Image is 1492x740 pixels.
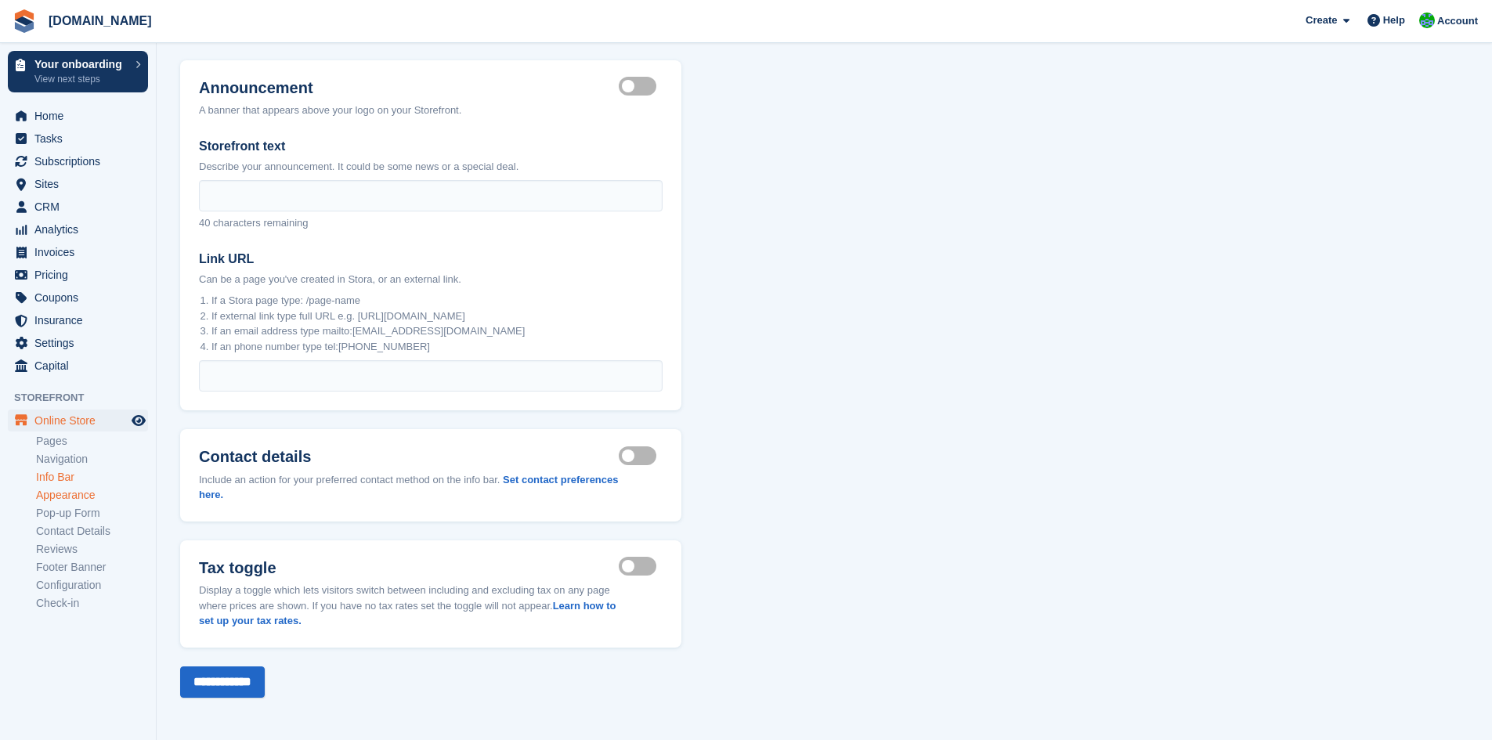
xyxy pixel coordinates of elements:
[34,241,128,263] span: Invoices
[199,474,500,486] span: Include an action for your preferred contact method on the info bar.
[36,524,148,539] a: Contact Details
[34,105,128,127] span: Home
[619,454,663,457] label: Contact details visible
[36,506,148,521] a: Pop-up Form
[619,565,663,568] label: Tax toggle visible
[36,560,148,575] a: Footer Banner
[36,542,148,557] a: Reviews
[619,85,663,88] label: Announcement visible
[8,355,148,377] a: menu
[34,196,128,218] span: CRM
[34,128,128,150] span: Tasks
[36,452,148,467] a: Navigation
[199,250,663,269] label: Link URL
[129,411,148,430] a: Preview store
[36,434,148,449] a: Pages
[8,309,148,331] a: menu
[34,59,128,70] p: Your onboarding
[213,217,308,229] span: characters remaining
[211,323,663,339] li: If an email address type mailto:[EMAIL_ADDRESS][DOMAIN_NAME]
[8,264,148,286] a: menu
[8,105,148,127] a: menu
[199,448,619,466] label: Contact details
[8,51,148,92] a: Your onboarding View next steps
[199,103,461,118] div: A banner that appears above your logo on your Storefront.
[1383,13,1405,28] span: Help
[42,8,158,34] a: [DOMAIN_NAME]
[34,72,128,86] p: View next steps
[211,339,663,355] li: If an phone number type tel:[PHONE_NUMBER]
[13,9,36,33] img: stora-icon-8386f47178a22dfd0bd8f6a31ec36ba5ce8667c1dd55bd0f319d3a0aa187defe.svg
[1419,13,1435,28] img: Mark Bignell
[34,332,128,354] span: Settings
[8,218,148,240] a: menu
[1306,13,1337,28] span: Create
[36,488,148,503] a: Appearance
[34,309,128,331] span: Insurance
[34,287,128,309] span: Coupons
[36,596,148,611] a: Check-in
[8,196,148,218] a: menu
[36,470,148,485] a: Info Bar
[36,578,148,593] a: Configuration
[8,287,148,309] a: menu
[34,264,128,286] span: Pricing
[199,217,210,229] span: 40
[8,410,148,431] a: menu
[34,150,128,172] span: Subscriptions
[199,559,619,577] label: Tax toggle
[199,600,616,627] a: Learn how to set up your tax rates.
[8,241,148,263] a: menu
[211,309,663,324] li: If external link type full URL e.g. [URL][DOMAIN_NAME]
[14,390,156,406] span: Storefront
[199,159,663,175] p: Describe your announcement. It could be some news or a special deal.
[199,584,616,626] span: Display a toggle which lets visitors switch between including and excluding tax on any page where...
[34,173,128,195] span: Sites
[199,79,461,97] label: Announcement
[34,218,128,240] span: Analytics
[8,150,148,172] a: menu
[34,410,128,431] span: Online Store
[211,293,663,309] li: If a Stora page type: /page-name
[8,332,148,354] a: menu
[8,173,148,195] a: menu
[199,272,663,287] p: Can be a page you've created in Stora, or an external link.
[34,355,128,377] span: Capital
[199,137,663,156] label: Storefront text
[1437,13,1478,29] span: Account
[8,128,148,150] a: menu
